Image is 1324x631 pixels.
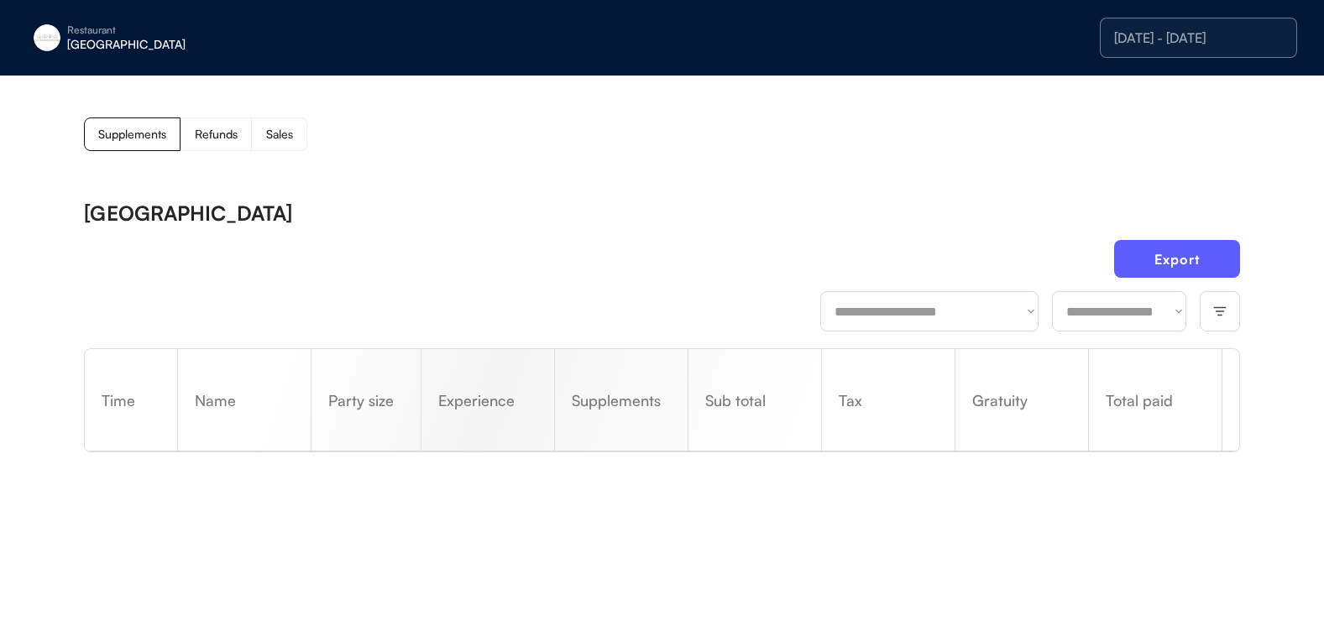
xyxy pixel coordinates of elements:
[555,393,688,408] div: Supplements
[1089,393,1222,408] div: Total paid
[178,393,311,408] div: Name
[1114,240,1240,278] button: Export
[822,393,955,408] div: Tax
[67,39,279,50] div: [GEOGRAPHIC_DATA]
[67,25,279,35] div: Restaurant
[955,393,1088,408] div: Gratuity
[421,393,554,408] div: Experience
[688,393,821,408] div: Sub total
[1212,304,1227,319] img: filter-lines.svg
[98,128,166,140] div: Supplements
[85,393,177,408] div: Time
[1222,355,1239,446] div: Refund
[266,128,293,140] div: Sales
[311,393,421,408] div: Party size
[1114,31,1283,44] div: [DATE] - [DATE]
[195,128,238,140] div: Refunds
[34,24,60,51] img: eleven-madison-park-new-york-ny-logo-1.jpg
[84,203,292,223] div: [GEOGRAPHIC_DATA]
